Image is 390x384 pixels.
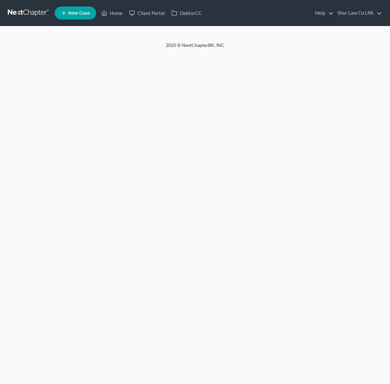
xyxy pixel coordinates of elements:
a: Shur Law Co LPA [334,7,382,19]
a: Home [98,7,126,19]
div: 2025 © NextChapterBK, INC [39,42,352,54]
a: Client Portal [126,7,168,19]
a: DebtorCC [168,7,205,19]
new-legal-case-button: New Case [55,7,96,20]
a: Help [312,7,334,19]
